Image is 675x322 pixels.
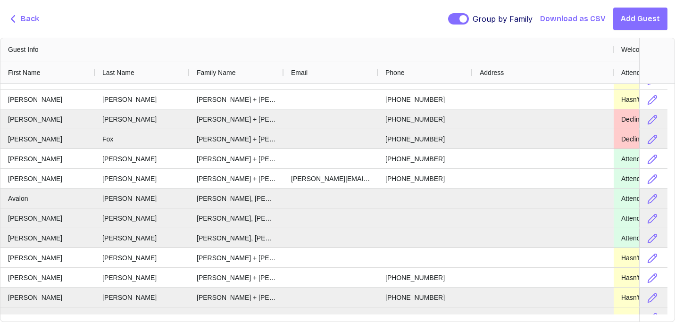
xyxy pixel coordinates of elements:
button: Download as CSV [540,13,606,25]
div: [PERSON_NAME] [95,208,189,228]
div: Avalon [0,189,95,208]
div: [PERSON_NAME] + [PERSON_NAME] [189,169,283,188]
div: [PERSON_NAME] + [PERSON_NAME] [189,149,283,168]
div: Fox [95,129,189,149]
span: Welcome Drinks [621,46,669,53]
button: Add Guest [613,8,667,30]
div: [PERSON_NAME] [0,149,95,168]
div: [PHONE_NUMBER] [378,109,472,129]
div: [PERSON_NAME], [PERSON_NAME] & Avalon [189,208,283,228]
div: [PERSON_NAME] [0,90,95,109]
div: [PERSON_NAME] [95,169,189,188]
div: [PERSON_NAME] [95,189,189,208]
div: [PERSON_NAME] [95,149,189,168]
div: [PERSON_NAME], [PERSON_NAME] & Avalon [189,228,283,248]
div: [PERSON_NAME] [95,90,189,109]
span: Back [21,13,39,25]
div: [PERSON_NAME] [95,268,189,287]
div: [PERSON_NAME] + [PERSON_NAME] [189,268,283,287]
div: [PERSON_NAME] [0,208,95,228]
span: Address [480,69,504,76]
div: [PERSON_NAME] + [PERSON_NAME] [189,288,283,307]
span: Add Guest [621,13,660,25]
div: [PERSON_NAME], [PERSON_NAME] & Avalon [189,189,283,208]
div: [PERSON_NAME] [95,228,189,248]
div: [PHONE_NUMBER] [378,129,472,149]
div: [PERSON_NAME] [95,288,189,307]
div: [PERSON_NAME] [0,268,95,287]
div: [PERSON_NAME] [95,248,189,267]
div: [PERSON_NAME] + [PERSON_NAME] [189,109,283,129]
div: [PHONE_NUMBER] [378,288,472,307]
span: Last Name [102,69,134,76]
div: [PERSON_NAME] [95,109,189,129]
span: First Name [8,69,40,76]
span: Email [291,69,308,76]
div: [PHONE_NUMBER] [378,268,472,287]
div: [PERSON_NAME][EMAIL_ADDRESS][DOMAIN_NAME] [283,169,378,188]
div: [PERSON_NAME] [0,288,95,307]
div: [PHONE_NUMBER] [378,90,472,109]
div: [PHONE_NUMBER] [378,169,472,188]
div: [PERSON_NAME] [0,248,95,267]
div: [PERSON_NAME] [0,109,95,129]
div: [PHONE_NUMBER] [378,149,472,168]
div: [PERSON_NAME] [0,129,95,149]
div: [PERSON_NAME] + [PERSON_NAME] [189,90,283,109]
span: Phone [385,69,404,76]
div: [PERSON_NAME] + [PERSON_NAME] [189,248,283,267]
span: Attending [621,69,649,76]
button: Back [8,13,39,25]
div: [PERSON_NAME] [0,228,95,248]
div: [PERSON_NAME] [0,169,95,188]
span: Family Name [197,69,235,76]
div: [PERSON_NAME] + [PERSON_NAME] [189,129,283,149]
span: Guest Info [8,46,39,53]
span: Group by Family [473,13,533,25]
